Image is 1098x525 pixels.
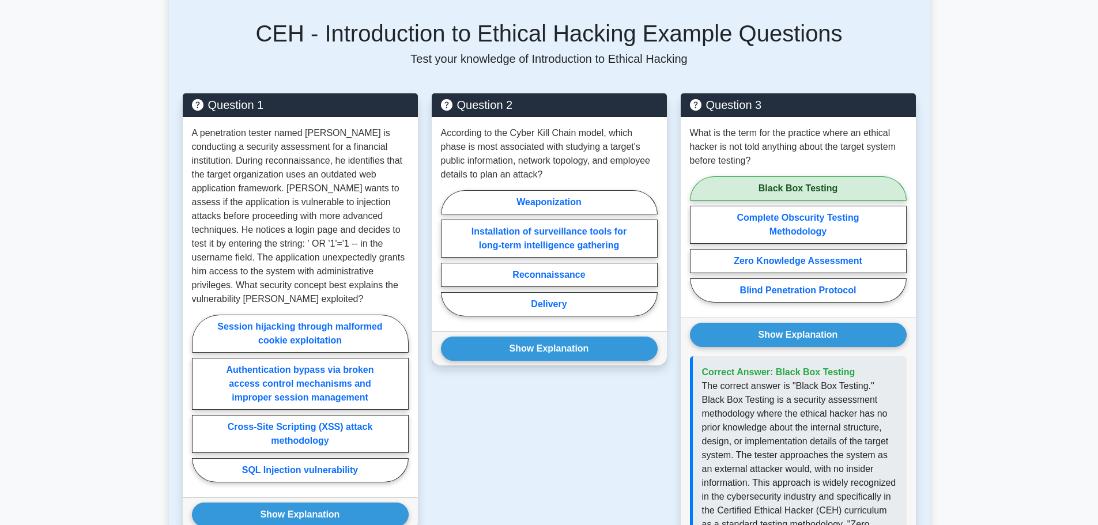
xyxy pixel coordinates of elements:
button: Show Explanation [690,323,907,347]
h5: Question 3 [690,98,907,112]
label: Authentication bypass via broken access control mechanisms and improper session management [192,358,409,410]
label: Black Box Testing [690,176,907,201]
h5: Question 1 [192,98,409,112]
label: SQL Injection vulnerability [192,458,409,482]
p: A penetration tester named [PERSON_NAME] is conducting a security assessment for a financial inst... [192,126,409,306]
label: Cross-Site Scripting (XSS) attack methodology [192,415,409,453]
p: According to the Cyber Kill Chain model, which phase is most associated with studying a target's ... [441,126,658,182]
p: What is the term for the practice where an ethical hacker is not told anything about the target s... [690,126,907,168]
label: Zero Knowledge Assessment [690,249,907,273]
label: Session hijacking through malformed cookie exploitation [192,315,409,353]
h5: Question 2 [441,98,658,112]
label: Installation of surveillance tools for long-term intelligence gathering [441,220,658,258]
label: Complete Obscurity Testing Methodology [690,206,907,244]
span: Correct Answer: Black Box Testing [702,367,855,377]
button: Show Explanation [441,337,658,361]
label: Reconnaissance [441,263,658,287]
p: Test your knowledge of Introduction to Ethical Hacking [183,52,916,66]
label: Delivery [441,292,658,316]
h5: CEH - Introduction to Ethical Hacking Example Questions [183,20,916,47]
label: Weaponization [441,190,658,214]
label: Blind Penetration Protocol [690,278,907,303]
